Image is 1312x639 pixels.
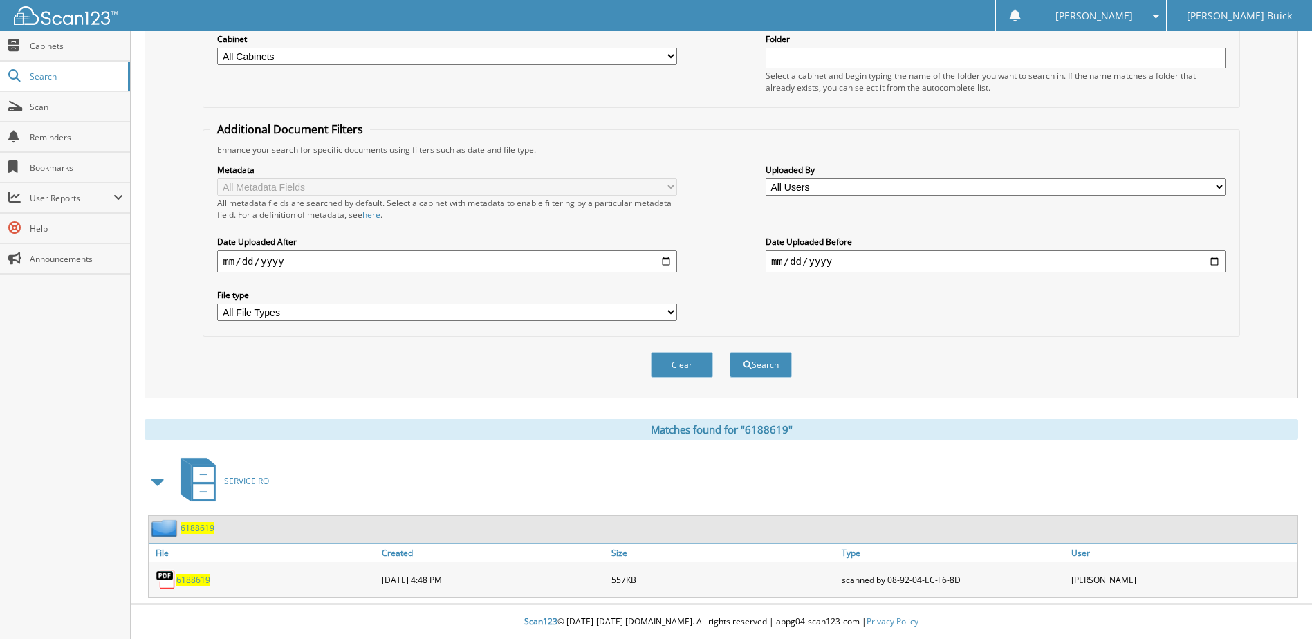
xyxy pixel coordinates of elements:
[766,236,1226,248] label: Date Uploaded Before
[524,615,557,627] span: Scan123
[217,236,677,248] label: Date Uploaded After
[867,615,918,627] a: Privacy Policy
[1243,573,1312,639] iframe: Chat Widget
[217,164,677,176] label: Metadata
[1187,12,1292,20] span: [PERSON_NAME] Buick
[651,352,713,378] button: Clear
[217,289,677,301] label: File type
[181,522,214,534] a: 6188619
[378,566,608,593] div: [DATE] 4:48 PM
[151,519,181,537] img: folder2.png
[766,250,1226,272] input: end
[131,605,1312,639] div: © [DATE]-[DATE] [DOMAIN_NAME]. All rights reserved | appg04-scan123-com |
[30,253,123,265] span: Announcements
[608,544,838,562] a: Size
[30,40,123,52] span: Cabinets
[156,569,176,590] img: PDF.png
[766,164,1226,176] label: Uploaded By
[378,544,608,562] a: Created
[730,352,792,378] button: Search
[217,197,677,221] div: All metadata fields are searched by default. Select a cabinet with metadata to enable filtering b...
[145,419,1298,440] div: Matches found for "6188619"
[30,192,113,204] span: User Reports
[149,544,378,562] a: File
[1055,12,1133,20] span: [PERSON_NAME]
[210,122,370,137] legend: Additional Document Filters
[608,566,838,593] div: 557KB
[210,144,1232,156] div: Enhance your search for specific documents using filters such as date and file type.
[838,566,1068,593] div: scanned by 08-92-04-EC-F6-8D
[838,544,1068,562] a: Type
[217,250,677,272] input: start
[1068,544,1297,562] a: User
[176,574,210,586] a: 6188619
[30,223,123,234] span: Help
[30,71,121,82] span: Search
[14,6,118,25] img: scan123-logo-white.svg
[766,33,1226,45] label: Folder
[30,131,123,143] span: Reminders
[217,33,677,45] label: Cabinet
[224,475,269,487] span: SERVICE RO
[30,101,123,113] span: Scan
[362,209,380,221] a: here
[766,70,1226,93] div: Select a cabinet and begin typing the name of the folder you want to search in. If the name match...
[30,162,123,174] span: Bookmarks
[1068,566,1297,593] div: [PERSON_NAME]
[172,454,269,508] a: SERVICE RO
